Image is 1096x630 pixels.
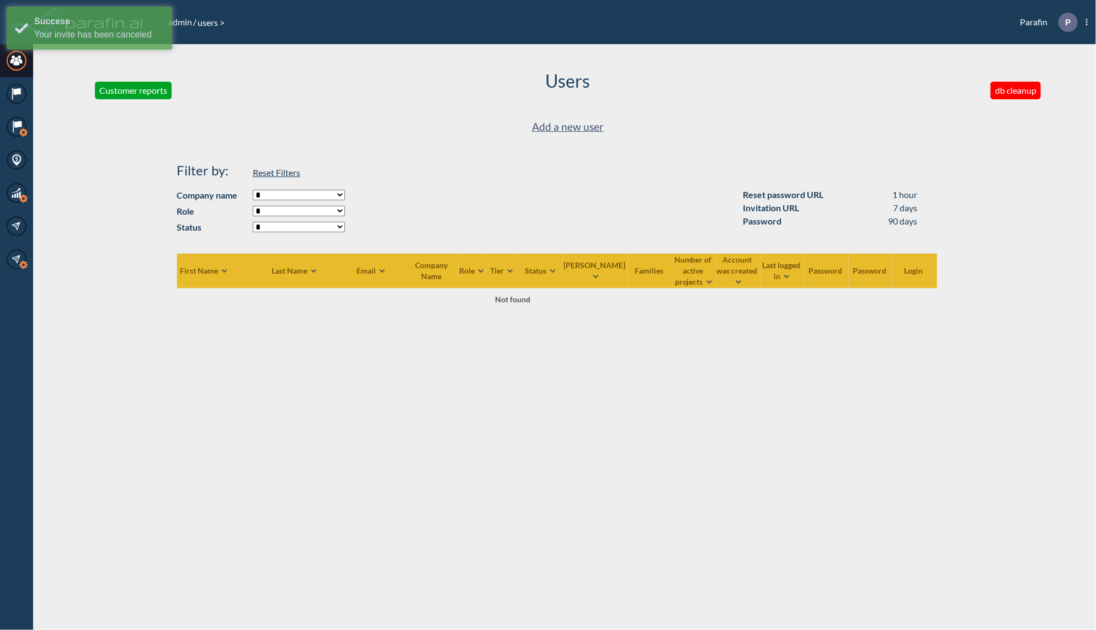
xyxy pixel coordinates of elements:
[1065,17,1071,27] p: P
[177,253,271,288] th: First Name
[196,17,226,28] span: users >
[519,253,563,288] th: Status
[893,253,937,288] th: Login
[893,188,918,201] div: 1 hour
[546,71,590,92] h2: Users
[563,253,628,288] th: [PERSON_NAME]
[271,253,337,288] th: Last Name
[805,253,849,288] th: Password
[167,17,193,27] a: admin
[177,163,247,179] h4: Filter by:
[849,253,893,288] th: Password
[743,215,781,228] div: Password
[167,15,196,29] li: /
[177,189,247,202] strong: Company name
[34,15,164,28] div: Success
[991,82,1041,99] button: db cleanup
[743,201,799,215] div: Invitation URL
[716,253,760,288] th: Account was created
[760,253,805,288] th: Last logged in
[486,253,519,288] th: Tier
[532,118,604,136] a: Add a new user
[177,205,247,218] strong: Role
[672,253,716,288] th: Number of active projects
[743,188,823,201] div: Reset password URL
[253,167,300,178] span: Reset Filters
[177,288,849,310] td: Not found
[628,253,672,288] th: Families
[34,28,164,41] div: Your invite has been canceled
[337,253,406,288] th: Email
[893,201,918,215] div: 7 days
[888,215,918,228] div: 90 days
[177,221,247,234] strong: Status
[406,253,459,288] th: Company Name
[459,253,486,288] th: Role
[95,82,172,99] button: Customer reports
[1003,13,1088,32] div: Parafin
